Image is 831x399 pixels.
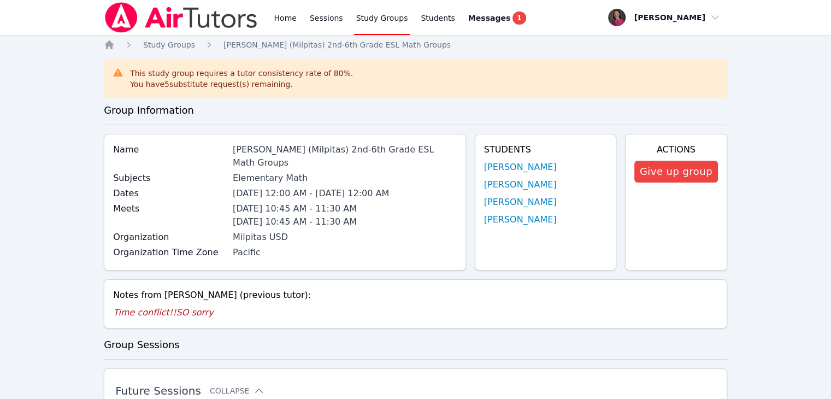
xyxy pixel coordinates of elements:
label: Meets [113,202,226,215]
a: [PERSON_NAME] [484,196,557,209]
span: Study Groups [143,40,195,49]
span: [PERSON_NAME] (Milpitas) 2nd-6th Grade ESL Math Groups [223,40,451,49]
nav: Breadcrumb [104,39,727,50]
div: Milpitas USD [233,231,457,244]
div: You have 5 substitute request(s) remaining. [130,79,353,90]
h3: Group Information [104,103,727,118]
span: [DATE] 12:00 AM - [DATE] 12:00 AM [233,188,389,198]
label: Subjects [113,172,226,185]
span: Messages [468,13,510,24]
label: Dates [113,187,226,200]
a: [PERSON_NAME] [484,161,557,174]
label: Organization Time Zone [113,246,226,259]
a: [PERSON_NAME] [484,213,557,226]
div: This study group requires a tutor consistency rate of 80 %. [130,68,353,90]
div: Pacific [233,246,457,259]
h3: Group Sessions [104,337,727,353]
p: Time conflict!!SO sorry [113,306,718,319]
div: Notes from [PERSON_NAME] (previous tutor): [113,289,718,302]
span: 1 [512,11,526,25]
div: Elementary Math [233,172,457,185]
li: [DATE] 10:45 AM - 11:30 AM [233,202,457,215]
label: Organization [113,231,226,244]
li: [DATE] 10:45 AM - 11:30 AM [233,215,457,228]
a: [PERSON_NAME] [484,178,557,191]
span: Future Sessions [115,384,201,397]
a: Study Groups [143,39,195,50]
button: Collapse [210,385,264,396]
button: Give up group [634,161,718,183]
a: [PERSON_NAME] (Milpitas) 2nd-6th Grade ESL Math Groups [223,39,451,50]
h4: Students [484,143,607,156]
label: Name [113,143,226,156]
img: Air Tutors [104,2,258,33]
h4: Actions [634,143,718,156]
div: [PERSON_NAME] (Milpitas) 2nd-6th Grade ESL Math Groups [233,143,457,169]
